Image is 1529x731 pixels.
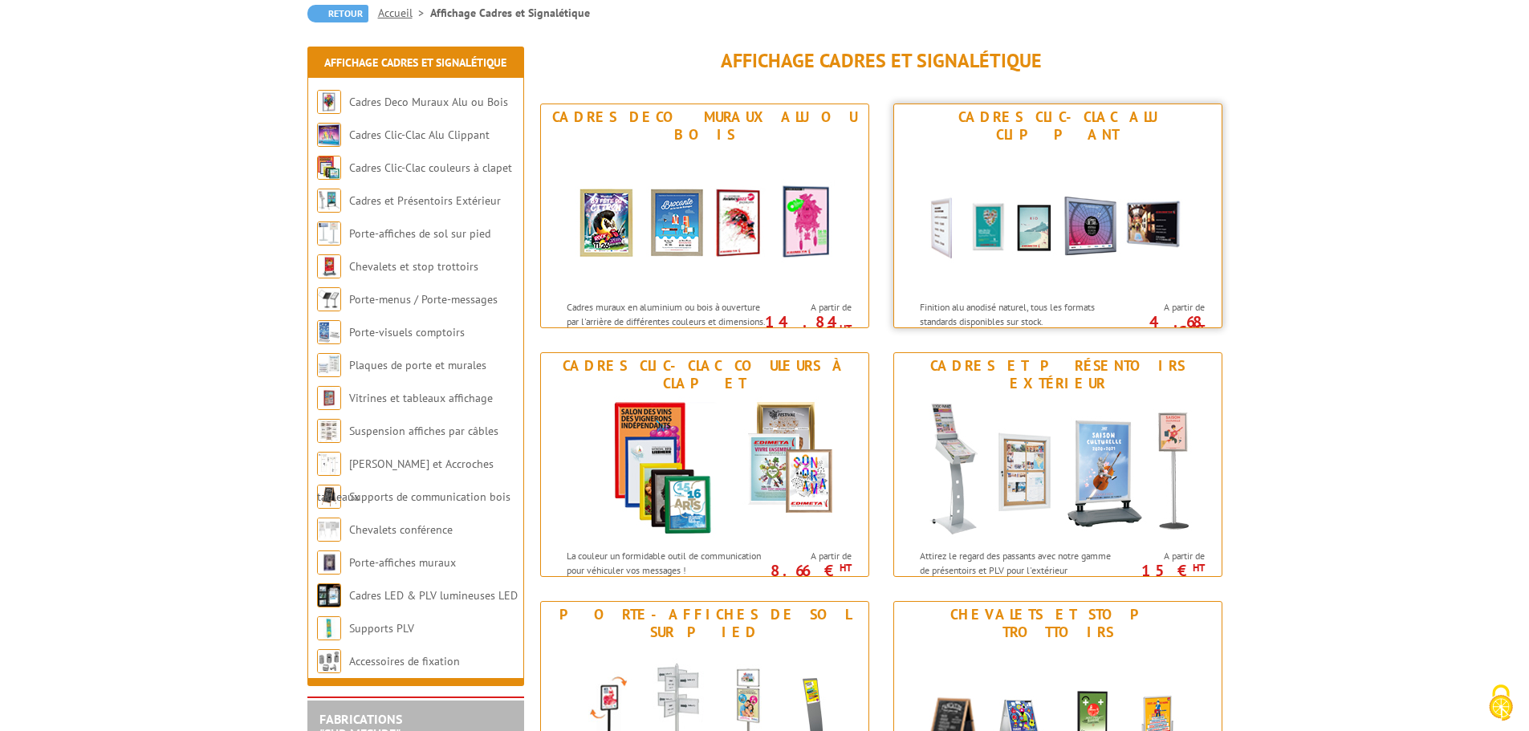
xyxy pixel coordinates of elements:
img: Cadres Clic-Clac Alu Clippant [317,123,341,147]
a: Porte-menus / Porte-messages [349,292,498,307]
img: Cadres et Présentoirs Extérieur [909,396,1206,541]
div: Porte-affiches de sol sur pied [545,606,864,641]
a: Suspension affiches par câbles [349,424,498,438]
a: Supports de communication bois [349,489,510,504]
div: Cadres Clic-Clac Alu Clippant [898,108,1218,144]
p: 8.66 € [762,566,852,575]
sup: HT [840,322,852,335]
a: Chevalets conférence [349,522,453,537]
img: Porte-visuels comptoirs [317,320,341,344]
a: Accessoires de fixation [349,654,460,668]
span: A partir de [770,301,852,314]
a: Porte-visuels comptoirs [349,325,465,339]
a: Cadres Clic-Clac couleurs à clapet [349,160,512,175]
img: Cookies (fenêtre modale) [1481,683,1521,723]
p: 14.84 € [762,317,852,336]
img: Porte-affiches de sol sur pied [317,221,341,246]
img: Porte-menus / Porte-messages [317,287,341,311]
img: Plaques de porte et murales [317,353,341,377]
img: Cadres Clic-Clac couleurs à clapet [317,156,341,180]
a: Cadres Deco Muraux Alu ou Bois Cadres Deco Muraux Alu ou Bois Cadres muraux en aluminium ou bois ... [540,104,869,328]
a: Cadres Clic-Clac Alu Clippant Cadres Clic-Clac Alu Clippant Finition alu anodisé naturel, tous le... [893,104,1222,328]
p: Finition alu anodisé naturel, tous les formats standards disponibles sur stock. [920,300,1119,327]
a: Cadres et Présentoirs Extérieur [349,193,501,208]
p: Cadres muraux en aluminium ou bois à ouverture par l'arrière de différentes couleurs et dimension... [567,300,766,355]
p: La couleur un formidable outil de communication pour véhiculer vos messages ! [567,549,766,576]
img: Cadres Clic-Clac Alu Clippant [909,148,1206,292]
p: 15 € [1115,566,1205,575]
img: Cadres Deco Muraux Alu ou Bois [317,90,341,114]
span: A partir de [1123,301,1205,314]
img: Supports PLV [317,616,341,640]
p: 4.68 € [1115,317,1205,336]
sup: HT [840,561,852,575]
img: Cadres LED & PLV lumineuses LED [317,583,341,607]
img: Cimaises et Accroches tableaux [317,452,341,476]
img: Cadres Clic-Clac couleurs à clapet [556,396,853,541]
a: Retour [307,5,368,22]
span: A partir de [1123,550,1205,562]
img: Accessoires de fixation [317,649,341,673]
a: Accueil [378,6,430,20]
a: Plaques de porte et murales [349,358,486,372]
img: Cadres et Présentoirs Extérieur [317,189,341,213]
span: A partir de [770,550,852,562]
div: Cadres Deco Muraux Alu ou Bois [545,108,864,144]
div: Cadres et Présentoirs Extérieur [898,357,1218,392]
img: Cadres Deco Muraux Alu ou Bois [556,148,853,292]
sup: HT [1193,561,1205,575]
a: Cadres Deco Muraux Alu ou Bois [349,95,508,109]
img: Porte-affiches muraux [317,550,341,575]
div: Cadres Clic-Clac couleurs à clapet [545,357,864,392]
div: Chevalets et stop trottoirs [898,606,1218,641]
a: [PERSON_NAME] et Accroches tableaux [317,457,494,504]
p: Attirez le regard des passants avec notre gamme de présentoirs et PLV pour l'extérieur [920,549,1119,576]
a: Cadres LED & PLV lumineuses LED [349,588,518,603]
img: Chevalets conférence [317,518,341,542]
img: Vitrines et tableaux affichage [317,386,341,410]
a: Chevalets et stop trottoirs [349,259,478,274]
a: Cadres Clic-Clac couleurs à clapet Cadres Clic-Clac couleurs à clapet La couleur un formidable ou... [540,352,869,577]
a: Affichage Cadres et Signalétique [324,55,506,70]
img: Chevalets et stop trottoirs [317,254,341,278]
a: Porte-affiches muraux [349,555,456,570]
a: Cadres et Présentoirs Extérieur Cadres et Présentoirs Extérieur Attirez le regard des passants av... [893,352,1222,577]
li: Affichage Cadres et Signalétique [430,5,590,21]
img: Suspension affiches par câbles [317,419,341,443]
h1: Affichage Cadres et Signalétique [540,51,1222,71]
sup: HT [1193,322,1205,335]
a: Supports PLV [349,621,414,636]
a: Cadres Clic-Clac Alu Clippant [349,128,490,142]
a: Vitrines et tableaux affichage [349,391,493,405]
a: Porte-affiches de sol sur pied [349,226,490,241]
button: Cookies (fenêtre modale) [1473,676,1529,731]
